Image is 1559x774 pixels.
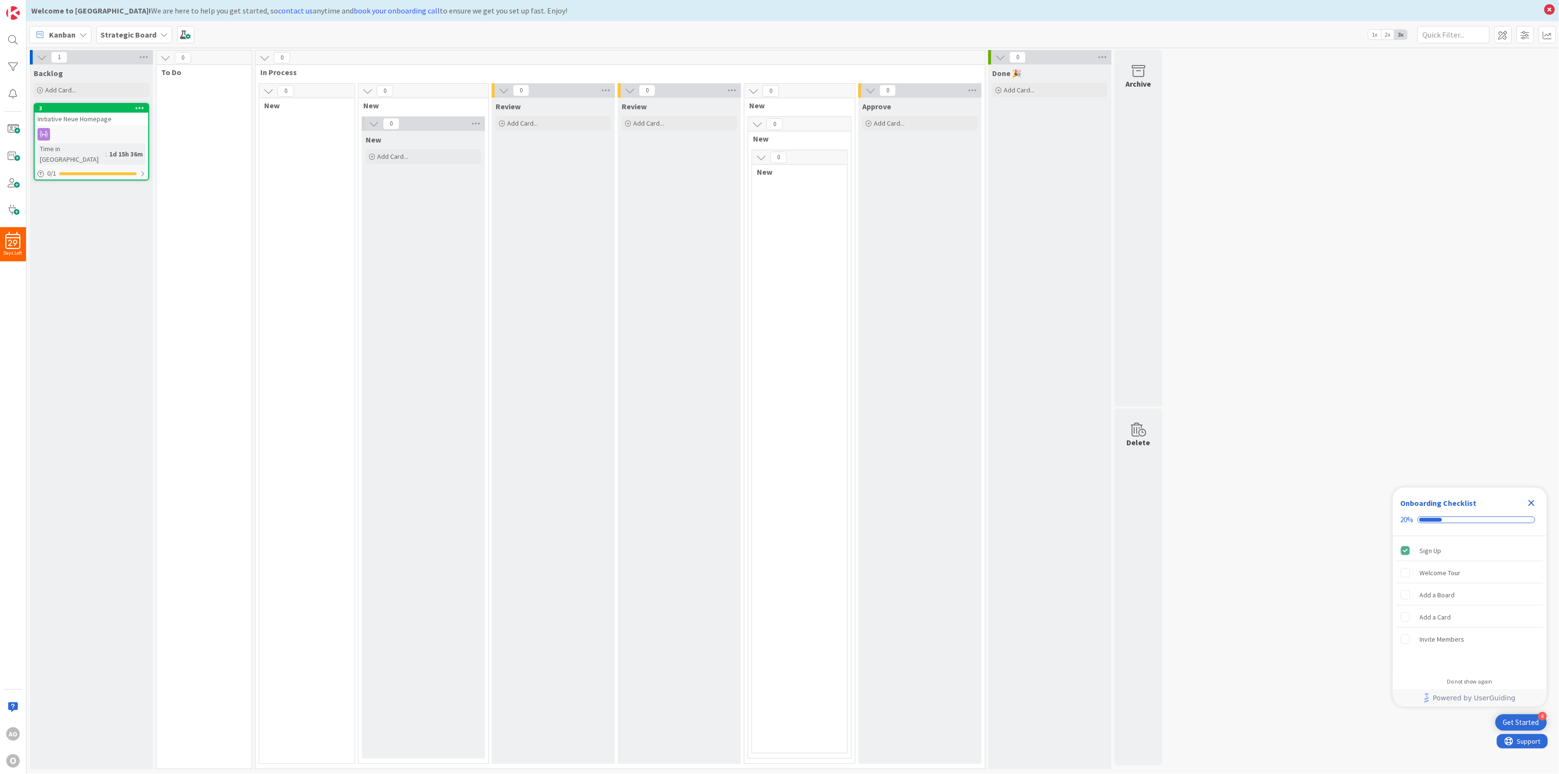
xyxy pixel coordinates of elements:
[1397,629,1543,650] div: Invite Members is incomplete.
[34,103,149,181] a: 3Initiative Neue HomepageTime in [GEOGRAPHIC_DATA]:1d 15h 36m0/1
[274,52,290,64] span: 0
[1393,536,1547,671] div: Checklist items
[1401,516,1414,524] div: 20%
[9,240,18,246] span: 29
[622,102,647,111] span: Review
[1420,545,1442,556] div: Sign Up
[1393,488,1547,707] div: Checklist Container
[35,104,148,113] div: 3
[1495,714,1547,731] div: Open Get Started checklist, remaining modules: 4
[1368,30,1381,39] span: 1x
[38,143,105,165] div: Time in [GEOGRAPHIC_DATA]
[49,29,76,40] span: Kanban
[6,727,20,741] div: AO
[260,67,973,77] span: In Process
[1447,678,1493,685] div: Do not show again
[1393,689,1547,707] div: Footer
[1420,633,1465,645] div: Invite Members
[45,86,76,94] span: Add Card...
[1381,30,1394,39] span: 2x
[753,134,839,143] span: New
[383,118,399,129] span: 0
[31,6,151,15] b: Welcome to [GEOGRAPHIC_DATA]!
[1401,516,1539,524] div: Checklist progress: 20%
[20,1,44,13] span: Support
[51,52,67,63] span: 1
[1418,26,1490,43] input: Quick Filter...
[1433,692,1516,704] span: Powered by UserGuiding
[6,754,20,768] div: O
[107,149,145,159] div: 1d 15h 36m
[1397,584,1543,606] div: Add a Board is incomplete.
[6,6,20,20] img: Visit kanbanzone.com
[770,152,787,163] span: 0
[862,102,891,111] span: Approve
[1503,718,1539,727] div: Get Started
[639,85,655,96] span: 0
[1420,611,1451,623] div: Add a Card
[39,105,148,112] div: 3
[1420,589,1455,601] div: Add a Board
[507,119,538,128] span: Add Card...
[1127,437,1150,448] div: Delete
[31,5,1540,16] div: We are here to help you get started, so anytime and to ensure we get you set up fast. Enjoy!
[1420,567,1461,579] div: Welcome Tour
[363,101,476,110] span: New
[105,149,107,159] span: :
[35,113,148,125] div: Initiative Neue Homepage
[35,168,148,180] div: 0/1
[377,152,408,161] span: Add Card...
[1401,497,1477,509] div: Onboarding Checklist
[1524,495,1539,511] div: Close Checklist
[34,68,63,78] span: Backlog
[992,68,1022,78] span: Done 🎉
[377,85,393,97] span: 0
[264,101,343,110] span: New
[1398,689,1542,707] a: Powered by UserGuiding
[354,6,440,15] a: book your onboarding call
[633,119,664,128] span: Add Card...
[35,104,148,125] div: 3Initiative Neue Homepage
[1397,540,1543,561] div: Sign Up is complete.
[278,85,294,97] span: 0
[513,85,529,96] span: 0
[1397,606,1543,628] div: Add a Card is incomplete.
[874,119,905,128] span: Add Card...
[1010,52,1026,63] span: 0
[175,52,191,64] span: 0
[1538,712,1547,721] div: 4
[278,6,313,15] a: contact us
[757,167,835,177] span: New
[1004,86,1035,94] span: Add Card...
[47,168,56,179] span: 0 / 1
[1397,562,1543,583] div: Welcome Tour is incomplete.
[161,67,240,77] span: To Do
[767,118,783,130] span: 0
[1126,78,1151,90] div: Archive
[749,101,843,110] span: New
[1394,30,1407,39] span: 3x
[763,85,779,97] span: 0
[880,85,896,96] span: 0
[101,30,156,39] b: Strategic Board
[496,102,521,111] span: Review
[366,135,381,144] span: New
